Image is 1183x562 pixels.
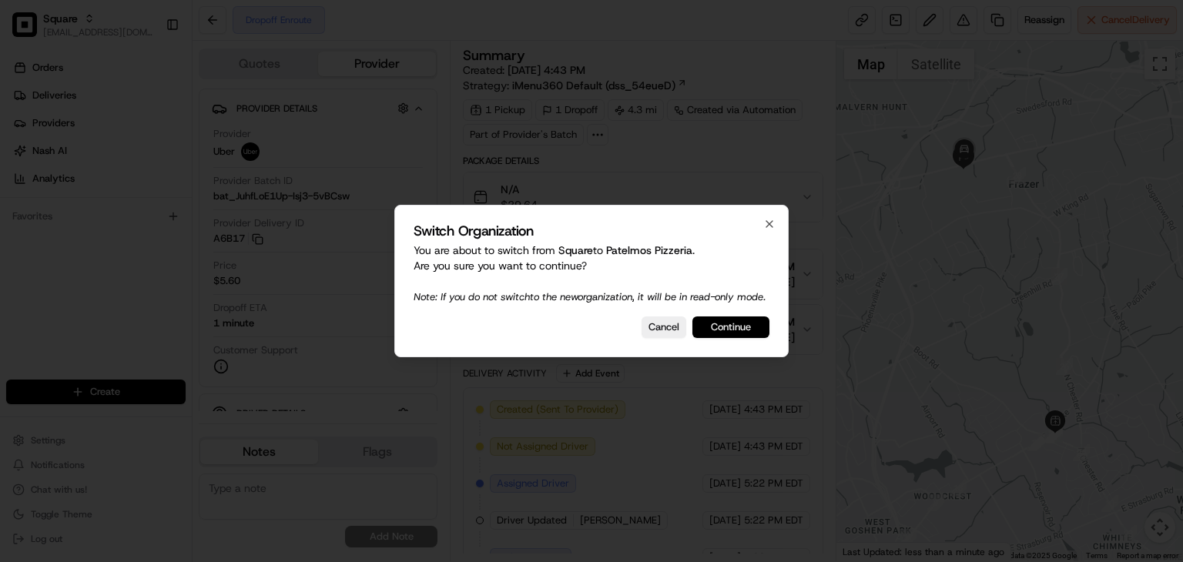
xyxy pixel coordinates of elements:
[414,290,766,303] span: Note: If you do not switch to the new organization, it will be in read-only mode.
[692,316,769,338] button: Continue
[153,85,186,96] span: Pylon
[606,243,692,257] span: Patelmos Pizzeria
[414,224,769,238] h2: Switch Organization
[414,243,769,304] p: You are about to switch from to . Are you sure you want to continue?
[558,243,593,257] span: Square
[642,316,686,338] button: Cancel
[109,84,186,96] a: Powered byPylon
